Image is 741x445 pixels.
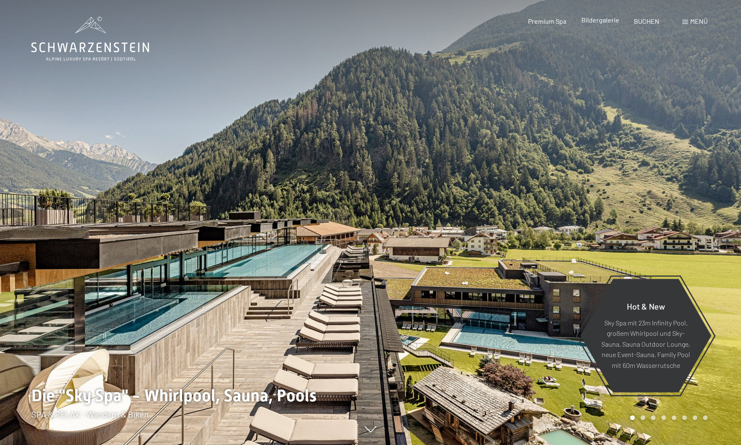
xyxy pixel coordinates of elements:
[693,415,697,420] div: Carousel Page 7
[634,17,659,25] a: BUCHEN
[627,415,708,420] div: Carousel Pagination
[690,17,708,25] span: Menü
[651,415,656,420] div: Carousel Page 3
[682,415,687,420] div: Carousel Page 6
[661,415,666,420] div: Carousel Page 4
[627,301,665,311] span: Hot & New
[672,415,676,420] div: Carousel Page 5
[630,415,635,420] div: Carousel Page 1 (Current Slide)
[703,415,708,420] div: Carousel Page 8
[528,17,566,25] a: Premium Spa
[581,16,619,24] a: Bildergalerie
[601,317,691,370] p: Sky Spa mit 23m Infinity Pool, großem Whirlpool und Sky-Sauna, Sauna Outdoor Lounge, neue Event-S...
[580,278,712,393] a: Hot & New Sky Spa mit 23m Infinity Pool, großem Whirlpool und Sky-Sauna, Sauna Outdoor Lounge, ne...
[641,415,645,420] div: Carousel Page 2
